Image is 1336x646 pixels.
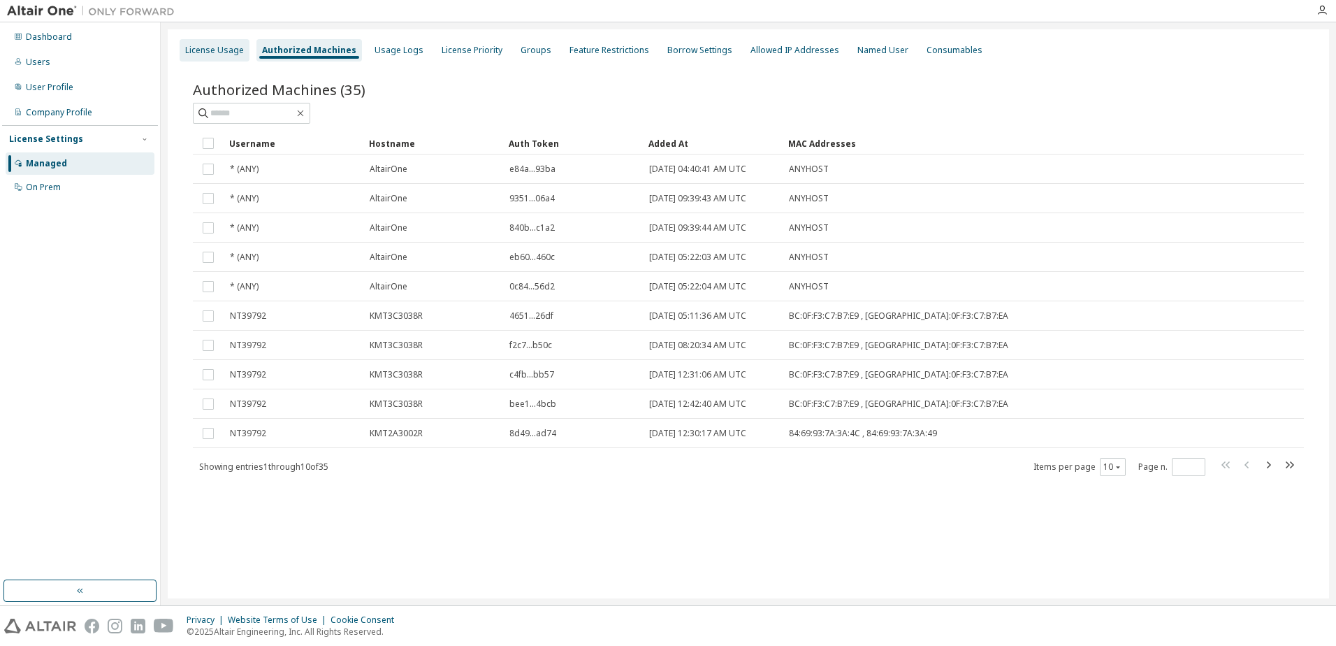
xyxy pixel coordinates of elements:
span: ANYHOST [789,193,829,204]
div: Cookie Consent [331,615,402,626]
div: Usage Logs [375,45,423,56]
span: f2c7...b50c [509,340,552,351]
div: Auth Token [509,132,637,155]
span: [DATE] 05:22:04 AM UTC [649,281,746,292]
span: * (ANY) [230,164,259,175]
img: youtube.svg [154,619,174,633]
span: AltairOne [370,193,407,204]
span: [DATE] 04:40:41 AM UTC [649,164,746,175]
img: facebook.svg [85,619,99,633]
span: 8d49...ad74 [509,428,556,439]
div: Named User [857,45,908,56]
span: NT39792 [230,369,266,380]
span: AltairOne [370,281,407,292]
span: [DATE] 12:30:17 AM UTC [649,428,746,439]
div: License Priority [442,45,502,56]
span: [DATE] 12:42:40 AM UTC [649,399,746,410]
span: ANYHOST [789,252,829,263]
span: NT39792 [230,310,266,322]
p: © 2025 Altair Engineering, Inc. All Rights Reserved. [187,626,402,638]
span: Items per page [1033,458,1126,476]
span: 84:69:93:7A:3A:4C , 84:69:93:7A:3A:49 [789,428,937,439]
div: Hostname [369,132,498,155]
div: Authorized Machines [262,45,356,56]
span: [DATE] 05:11:36 AM UTC [649,310,746,322]
span: [DATE] 05:22:03 AM UTC [649,252,746,263]
span: KMT3C3038R [370,310,423,322]
span: 4651...26df [509,310,553,322]
span: KMT3C3038R [370,399,423,410]
div: License Settings [9,134,83,145]
span: KMT3C3038R [370,340,423,351]
div: Allowed IP Addresses [750,45,839,56]
span: * (ANY) [230,281,259,292]
div: Added At [648,132,777,155]
span: NT39792 [230,428,266,439]
span: AltairOne [370,164,407,175]
span: KMT3C3038R [370,369,423,380]
span: [DATE] 08:20:34 AM UTC [649,340,746,351]
img: altair_logo.svg [4,619,76,633]
span: AltairOne [370,222,407,234]
span: BC:0F:F3:C7:B7:E9 , [GEOGRAPHIC_DATA]:0F:F3:C7:B7:EA [789,340,1008,351]
span: Page n. [1138,458,1205,476]
span: [DATE] 12:31:06 AM UTC [649,369,746,380]
span: ANYHOST [789,281,829,292]
span: bee1...4bcb [509,399,556,410]
span: BC:0F:F3:C7:B7:E9 , [GEOGRAPHIC_DATA]:0F:F3:C7:B7:EA [789,399,1008,410]
span: 0c84...56d2 [509,281,555,292]
div: Dashboard [26,31,72,43]
span: Showing entries 1 through 10 of 35 [199,461,328,473]
div: License Usage [185,45,244,56]
img: linkedin.svg [131,619,145,633]
div: User Profile [26,82,73,93]
span: NT39792 [230,399,266,410]
span: 9351...06a4 [509,193,555,204]
span: eb60...460c [509,252,555,263]
div: Company Profile [26,107,92,118]
span: * (ANY) [230,193,259,204]
span: NT39792 [230,340,266,351]
div: Borrow Settings [667,45,732,56]
span: AltairOne [370,252,407,263]
span: BC:0F:F3:C7:B7:E9 , [GEOGRAPHIC_DATA]:0F:F3:C7:B7:EA [789,310,1008,322]
div: On Prem [26,182,61,193]
div: MAC Addresses [788,132,1157,155]
span: e84a...93ba [509,164,556,175]
span: [DATE] 09:39:43 AM UTC [649,193,746,204]
div: Users [26,57,50,68]
span: c4fb...bb57 [509,369,554,380]
button: 10 [1103,461,1122,473]
span: ANYHOST [789,222,829,234]
span: [DATE] 09:39:44 AM UTC [649,222,746,234]
span: KMT2A3002R [370,428,423,439]
div: Consumables [927,45,982,56]
div: Managed [26,158,67,169]
div: Website Terms of Use [228,615,331,626]
div: Groups [521,45,551,56]
div: Privacy [187,615,228,626]
div: Feature Restrictions [569,45,649,56]
span: ANYHOST [789,164,829,175]
img: Altair One [7,4,182,18]
span: Authorized Machines (35) [193,80,365,99]
div: Username [229,132,358,155]
img: instagram.svg [108,619,122,633]
span: 840b...c1a2 [509,222,555,234]
span: * (ANY) [230,222,259,234]
span: BC:0F:F3:C7:B7:E9 , [GEOGRAPHIC_DATA]:0F:F3:C7:B7:EA [789,369,1008,380]
span: * (ANY) [230,252,259,263]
